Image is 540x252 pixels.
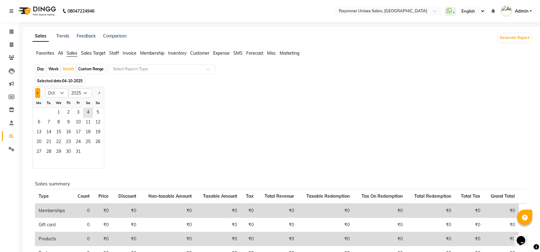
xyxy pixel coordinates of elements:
[241,232,257,246] td: ₹0
[406,218,455,232] td: ₹0
[246,193,254,199] span: Tax
[54,138,63,147] div: Wednesday, October 22, 2025
[73,138,83,147] span: 24
[257,204,298,218] td: ₹0
[353,232,406,246] td: ₹0
[93,218,113,232] td: ₹0
[498,33,531,42] button: Generate Report
[78,193,90,199] span: Count
[44,138,54,147] div: Tuesday, October 21, 2025
[34,118,44,128] span: 6
[63,128,73,138] span: 16
[203,193,237,199] span: Taxable Amount
[36,50,54,56] span: Favorites
[112,218,140,232] td: ₹0
[67,50,77,56] span: Sales
[35,204,72,218] td: Memberships
[93,108,103,118] span: 5
[93,118,103,128] span: 12
[406,204,455,218] td: ₹0
[455,204,484,218] td: ₹0
[97,88,101,98] button: Next month
[265,193,294,199] span: Total Revenue
[73,108,83,118] span: 3
[34,128,44,138] div: Monday, October 13, 2025
[241,204,257,218] td: ₹0
[72,204,93,218] td: 0
[61,65,75,73] div: Month
[93,232,113,246] td: ₹0
[93,128,103,138] div: Sunday, October 19, 2025
[34,118,44,128] div: Monday, October 6, 2025
[54,118,63,128] span: 8
[73,118,83,128] div: Friday, October 10, 2025
[491,193,515,199] span: Grand Total
[501,6,512,16] img: Admin
[353,218,406,232] td: ₹0
[148,193,192,199] span: Non-taxable Amount
[44,98,54,108] div: Tu
[77,65,105,73] div: Custom Range
[44,147,54,157] div: Tuesday, October 28, 2025
[35,88,40,98] button: Previous month
[257,232,298,246] td: ₹0
[54,108,63,118] div: Wednesday, October 1, 2025
[72,218,93,232] td: 0
[54,108,63,118] span: 1
[93,98,103,108] div: Su
[455,218,484,232] td: ₹0
[98,193,109,199] span: Price
[257,218,298,232] td: ₹0
[83,138,93,147] div: Saturday, October 25, 2025
[73,138,83,147] div: Friday, October 24, 2025
[83,118,93,128] span: 11
[83,108,93,118] span: 4
[34,128,44,138] span: 13
[36,77,84,85] span: Selected date:
[45,88,68,98] select: Select month
[118,193,136,199] span: Discount
[73,128,83,138] div: Friday, October 17, 2025
[83,118,93,128] div: Saturday, October 11, 2025
[140,232,195,246] td: ₹0
[63,118,73,128] span: 9
[54,147,63,157] div: Wednesday, October 29, 2025
[484,232,519,246] td: ₹0
[455,232,484,246] td: ₹0
[93,138,103,147] span: 26
[68,88,92,98] select: Select year
[298,218,353,232] td: ₹0
[83,128,93,138] span: 18
[280,50,299,56] span: Marketing
[44,138,54,147] span: 21
[34,138,44,147] span: 20
[112,232,140,246] td: ₹0
[16,2,58,20] img: logo
[34,147,44,157] span: 27
[63,138,73,147] span: 23
[72,232,93,246] td: 0
[362,193,403,199] span: Tax On Redemption
[93,204,113,218] td: ₹0
[81,50,105,56] span: Sales Target
[36,65,46,73] div: Day
[56,33,69,39] a: Trends
[33,31,49,42] a: Sales
[73,147,83,157] span: 31
[241,218,257,232] td: ₹0
[484,204,519,218] td: ₹0
[306,193,350,199] span: Taxable Redemption
[123,50,136,56] span: Invoice
[54,128,63,138] div: Wednesday, October 15, 2025
[73,147,83,157] div: Friday, October 31, 2025
[93,138,103,147] div: Sunday, October 26, 2025
[63,138,73,147] div: Thursday, October 23, 2025
[93,128,103,138] span: 19
[63,118,73,128] div: Thursday, October 9, 2025
[515,8,528,14] span: Admin
[44,128,54,138] span: 14
[67,2,94,20] b: 08047224946
[484,218,519,232] td: ₹0
[461,193,481,199] span: Total Tax
[93,118,103,128] div: Sunday, October 12, 2025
